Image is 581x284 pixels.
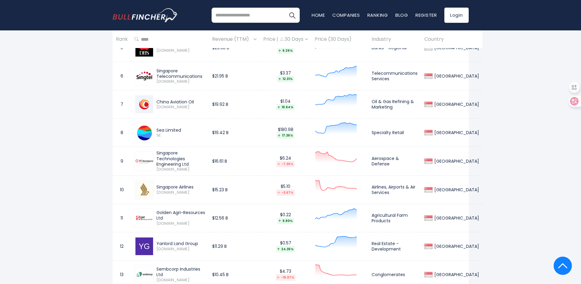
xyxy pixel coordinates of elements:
[433,102,479,107] div: [GEOGRAPHIC_DATA]
[113,232,131,260] td: 12
[156,150,205,167] div: Singapore Technologies Engineering Ltd
[209,147,260,175] td: $16.61 B
[135,209,153,227] img: E5H.SI.png
[263,99,308,110] div: $1.04
[312,12,325,18] a: Home
[156,247,205,252] span: [DOMAIN_NAME]
[113,147,131,175] td: 9
[276,246,295,252] div: 24.35%
[263,184,308,196] div: $5.10
[156,241,205,246] div: Yanlord Land Group
[368,232,421,260] td: Real Estate - Development
[276,274,296,281] div: -19.97%
[156,79,205,84] span: [DOMAIN_NAME]
[113,204,131,232] td: 11
[135,124,153,141] img: SE.png
[156,210,205,221] div: Golden Agri-Resources Ltd
[433,73,479,79] div: [GEOGRAPHIC_DATA]
[277,47,294,54] div: 6.26%
[135,95,153,113] img: G92.SI.png
[433,130,479,135] div: [GEOGRAPHIC_DATA]
[368,90,421,119] td: Oil & Gas Refining & Marketing
[209,119,260,147] td: $19.42 B
[263,36,308,43] div: Price | 30 Days
[311,30,368,48] th: Price (30 Days)
[433,187,479,192] div: [GEOGRAPHIC_DATA]
[156,184,205,190] div: Singapore Airlines
[433,215,479,221] div: [GEOGRAPHIC_DATA]
[367,12,388,18] a: Ranking
[433,244,479,249] div: [GEOGRAPHIC_DATA]
[444,8,469,23] a: Login
[113,119,131,147] td: 8
[135,266,153,283] img: U96.SI.png
[212,35,252,44] span: Revenue (TTM)
[277,76,294,82] div: 12.31%
[433,158,479,164] div: [GEOGRAPHIC_DATA]
[276,189,295,196] div: -3.67%
[368,30,421,48] th: Industry
[395,12,408,18] a: Blog
[209,204,260,232] td: $12.56 B
[113,175,131,204] td: 10
[263,70,308,82] div: $3.37
[156,190,205,195] span: [DOMAIN_NAME]
[156,105,205,110] span: [DOMAIN_NAME]
[263,155,308,167] div: $6.24
[368,204,421,232] td: Agricultural Farm Products
[135,159,153,163] img: S63.SI.png
[156,127,205,133] div: Sea Limited
[156,221,205,226] span: [DOMAIN_NAME]
[276,104,295,110] div: 19.64%
[332,12,360,18] a: Companies
[421,30,482,48] th: Country
[156,278,205,283] span: [DOMAIN_NAME]
[156,167,205,172] span: [DOMAIN_NAME]
[135,67,153,85] img: Z74.SI.png
[368,119,421,147] td: Specialty Retail
[415,12,437,18] a: Register
[285,8,300,23] button: Search
[113,30,131,48] th: Rank
[209,232,260,260] td: $11.29 B
[277,218,294,224] div: 9.80%
[156,68,205,79] div: Singapore Telecommunications
[263,127,308,139] div: $180.98
[263,212,308,224] div: $0.22
[113,8,178,22] a: Go to homepage
[135,181,153,199] img: C6L.SI.png
[113,8,178,22] img: bullfincher logo
[263,240,308,252] div: $0.57
[209,175,260,204] td: $15.23 B
[156,48,205,53] span: [DOMAIN_NAME]
[209,90,260,119] td: $19.92 B
[113,90,131,119] td: 7
[156,99,205,105] div: China Aviation Oil
[368,175,421,204] td: Airlines, Airports & Air Services
[209,62,260,90] td: $21.95 B
[368,62,421,90] td: Telecommunications Services
[276,161,295,167] div: -7.39%
[113,62,131,90] td: 6
[156,266,205,277] div: Sembcorp Industries Ltd
[433,45,479,50] div: [GEOGRAPHIC_DATA]
[433,272,479,277] div: [GEOGRAPHIC_DATA]
[277,132,294,139] div: 17.36%
[263,268,308,280] div: $4.73
[368,147,421,175] td: Aerospace & Defense
[156,133,205,138] span: SE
